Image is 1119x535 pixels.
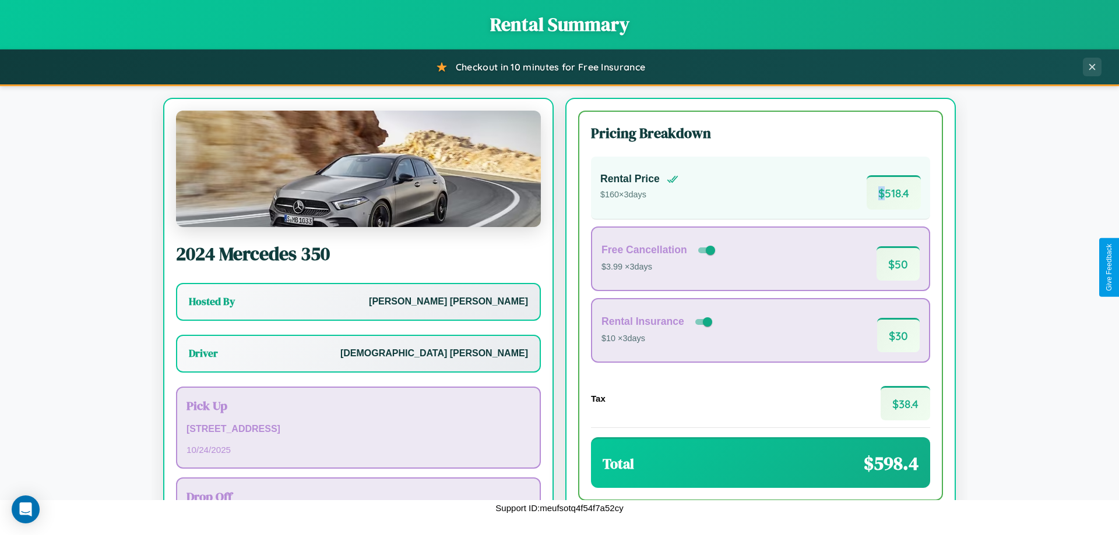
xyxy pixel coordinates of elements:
span: $ 38.4 [881,386,930,420]
span: $ 30 [877,318,920,352]
h2: 2024 Mercedes 350 [176,241,541,267]
span: $ 50 [877,246,920,281]
img: Mercedes 350 [176,111,541,227]
h4: Free Cancellation [601,244,687,256]
p: Support ID: meufsotq4f54f7a52cy [495,500,623,516]
span: $ 518.4 [867,175,921,210]
h3: Hosted By [189,295,235,309]
h3: Total [603,454,634,473]
span: $ 598.4 [864,451,919,476]
p: [DEMOGRAPHIC_DATA] [PERSON_NAME] [340,345,528,362]
div: Open Intercom Messenger [12,495,40,523]
h4: Rental Insurance [601,316,684,328]
h3: Pricing Breakdown [591,123,930,143]
p: 10 / 24 / 2025 [186,442,530,458]
h4: Rental Price [600,173,660,185]
div: Give Feedback [1105,244,1113,291]
h1: Rental Summary [12,12,1107,37]
h3: Drop Off [186,488,530,505]
h3: Pick Up [186,397,530,414]
h3: Driver [189,346,218,360]
p: $10 × 3 days [601,331,715,346]
p: [PERSON_NAME] [PERSON_NAME] [369,293,528,310]
p: [STREET_ADDRESS] [186,421,530,438]
h4: Tax [591,394,606,403]
p: $ 160 × 3 days [600,187,678,203]
p: $3.99 × 3 days [601,260,717,275]
span: Checkout in 10 minutes for Free Insurance [456,61,645,73]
